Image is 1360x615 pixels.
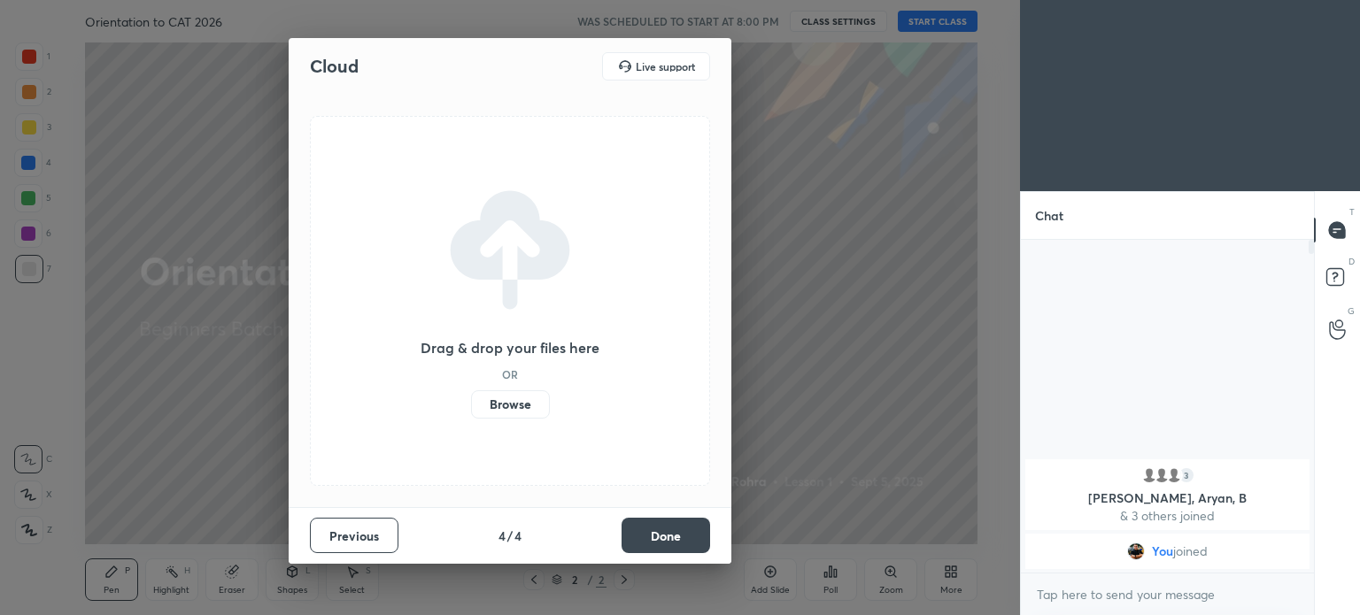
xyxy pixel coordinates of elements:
[1036,509,1299,523] p: & 3 others joined
[1348,304,1355,318] p: G
[1036,491,1299,505] p: [PERSON_NAME], Aryan, B
[1349,205,1355,219] p: T
[636,61,695,72] h5: Live support
[502,369,518,380] h5: OR
[622,518,710,553] button: Done
[310,55,359,78] h2: Cloud
[1178,466,1195,484] div: 3
[1165,466,1183,484] img: default.png
[310,518,398,553] button: Previous
[507,527,513,545] h4: /
[1021,456,1314,573] div: grid
[421,341,599,355] h3: Drag & drop your files here
[1348,255,1355,268] p: D
[1153,466,1171,484] img: default.png
[1127,542,1145,560] img: 361ffd47e3344bc7b86bb2a4eda2fabd.jpg
[1173,544,1208,558] span: joined
[514,527,522,545] h4: 4
[498,527,506,545] h4: 4
[1152,544,1173,558] span: You
[1140,466,1158,484] img: default.png
[1021,192,1078,239] p: Chat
